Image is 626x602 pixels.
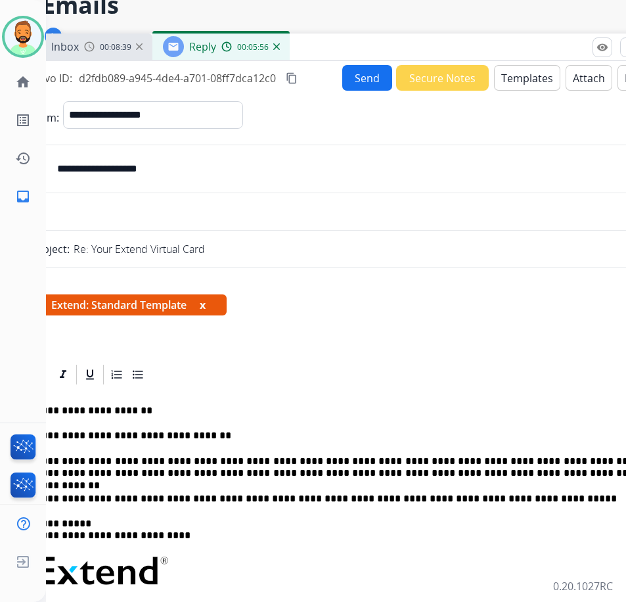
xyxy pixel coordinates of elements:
span: Reply [189,39,216,54]
div: Bullet List [128,365,148,384]
div: Italic [53,365,73,384]
span: Inbox [51,39,79,54]
mat-icon: history [15,150,31,166]
button: x [200,297,206,313]
p: Convo ID: [25,70,72,86]
button: Attach [566,65,612,91]
mat-icon: content_copy [286,72,298,84]
span: 00:08:39 [100,42,131,53]
span: d2fdb089-a945-4de4-a701-08ff7dca12c0 [79,71,276,85]
p: Re: Your Extend Virtual Card [74,241,205,257]
p: Subject: [30,241,70,257]
button: Templates [494,65,560,91]
mat-icon: inbox [15,189,31,204]
div: Underline [80,365,100,384]
mat-icon: home [15,74,31,90]
div: Ordered List [107,365,127,384]
mat-icon: remove_red_eye [596,41,608,53]
button: Send [342,65,392,91]
button: Secure Notes [396,65,489,91]
p: 0.20.1027RC [553,578,613,594]
span: 00:05:56 [237,42,269,53]
img: avatar [5,18,41,55]
mat-icon: list_alt [15,112,31,128]
span: Extend: Standard Template [30,294,227,315]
